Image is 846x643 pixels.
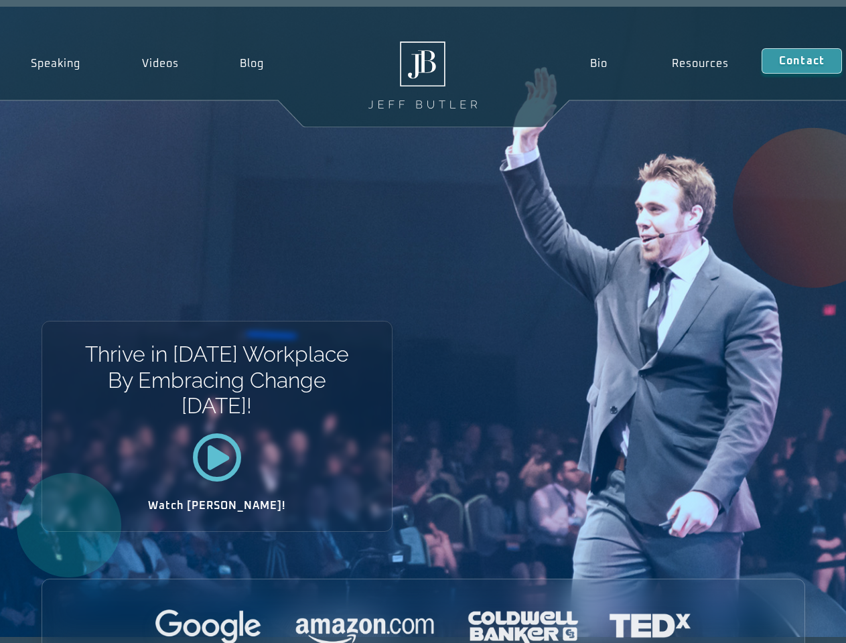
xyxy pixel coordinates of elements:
[640,48,762,79] a: Resources
[209,48,295,79] a: Blog
[111,48,210,79] a: Videos
[779,56,825,66] span: Contact
[89,500,345,511] h2: Watch [PERSON_NAME]!
[84,342,350,419] h1: Thrive in [DATE] Workplace By Embracing Change [DATE]!
[557,48,761,79] nav: Menu
[762,48,842,74] a: Contact
[557,48,640,79] a: Bio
